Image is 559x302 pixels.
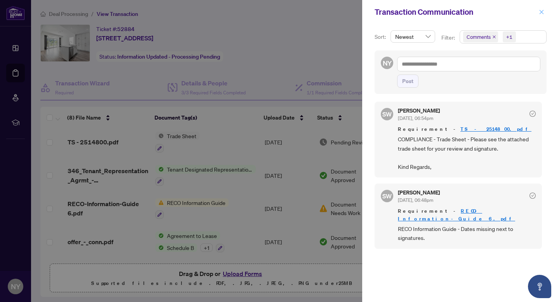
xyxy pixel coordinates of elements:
p: Sort: [375,33,387,41]
span: COMPLIANCE - Trade Sheet - Please see the attached trade sheet for your review and signature. Kin... [398,135,536,171]
h5: [PERSON_NAME] [398,108,440,113]
span: Requirement - [398,207,536,223]
button: Open asap [528,275,551,298]
span: [DATE], 06:54pm [398,115,433,121]
span: NY [382,58,392,68]
span: [DATE], 06:48pm [398,197,433,203]
span: SW [382,109,392,119]
p: Filter: [441,33,456,42]
div: +1 [506,33,512,41]
h5: [PERSON_NAME] [398,190,440,195]
span: Newest [395,31,431,42]
span: check-circle [529,193,536,199]
span: close [492,35,496,39]
span: SW [382,191,392,201]
span: Comments [463,31,498,42]
div: Transaction Communication [375,6,536,18]
span: close [539,9,544,15]
span: Requirement - [398,125,536,133]
span: check-circle [529,111,536,117]
span: Comments [467,33,491,41]
span: RECO Information Guide - Dates missing next to signatures. [398,224,536,243]
button: Post [397,75,418,88]
a: TS - 2514800.pdf [460,126,531,132]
